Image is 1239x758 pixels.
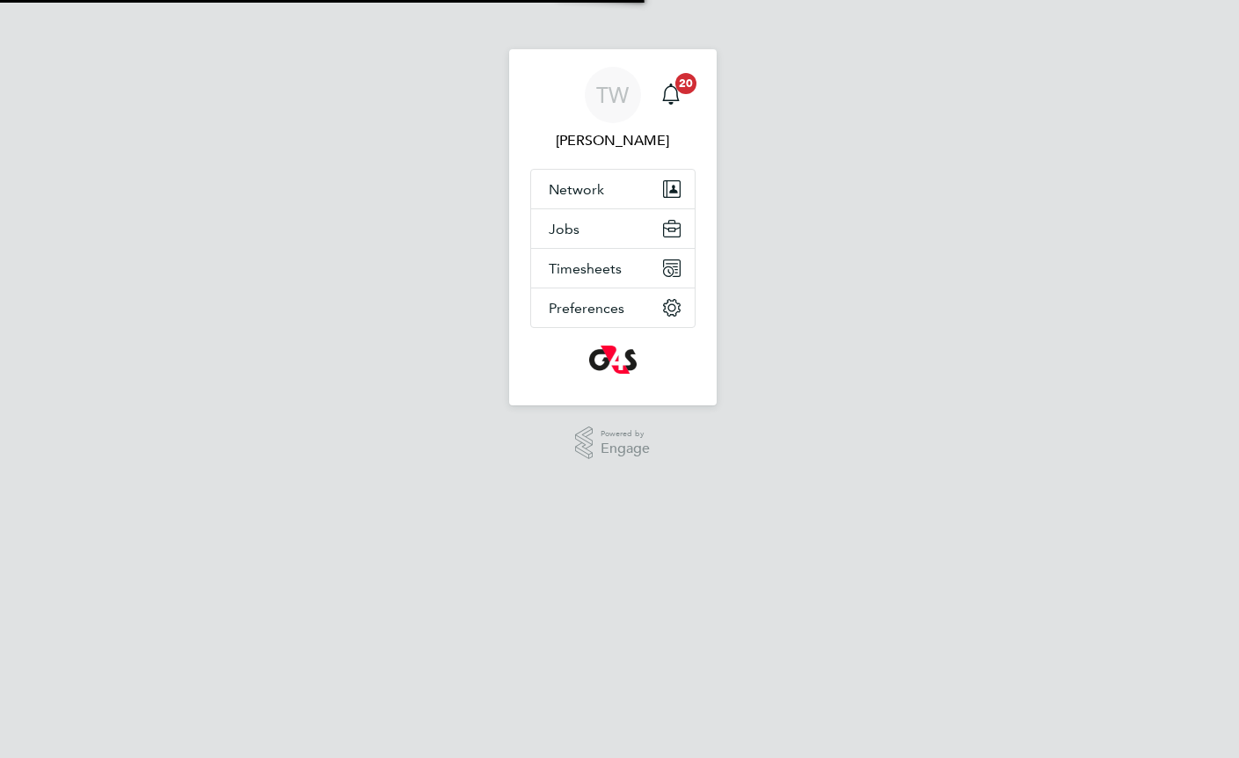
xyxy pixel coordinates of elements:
span: Timesheets [549,260,622,277]
a: Go to home page [530,346,696,374]
button: Preferences [531,288,695,327]
span: 20 [675,73,696,94]
a: Powered byEngage [575,426,650,460]
img: g4s-logo-retina.png [589,346,637,374]
button: Network [531,170,695,208]
a: TW[PERSON_NAME] [530,67,696,151]
span: Engage [601,441,650,456]
button: Timesheets [531,249,695,288]
span: Network [549,181,604,198]
button: Jobs [531,209,695,248]
span: Preferences [549,300,624,317]
nav: Main navigation [509,49,717,405]
span: Tom Wood [530,130,696,151]
a: 20 [653,67,689,123]
span: Jobs [549,221,579,237]
span: TW [596,84,629,106]
span: Powered by [601,426,650,441]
